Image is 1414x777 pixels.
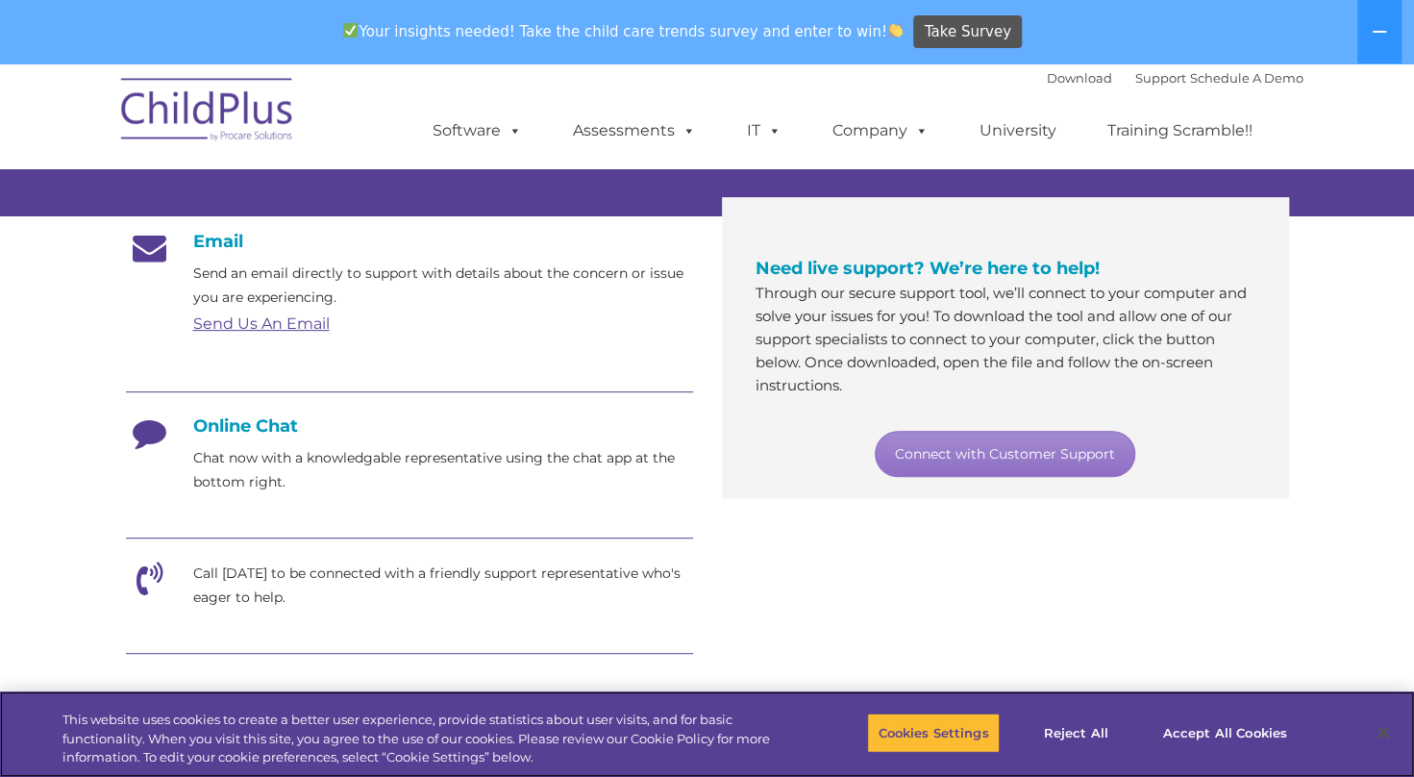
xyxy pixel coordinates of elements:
span: Take Survey [925,15,1011,49]
button: Cookies Settings [867,713,999,753]
p: Call [DATE] to be connected with a friendly support representative who's eager to help. [193,562,693,610]
a: Support [1135,70,1186,86]
span: Need live support? We’re here to help! [756,258,1100,279]
img: 👏 [888,23,903,38]
font: | [1047,70,1303,86]
h4: Email [126,231,693,252]
a: University [960,112,1076,150]
p: Send an email directly to support with details about the concern or issue you are experiencing. [193,262,693,310]
img: ✅ [343,23,358,38]
a: Take Survey [913,15,1022,49]
p: Through our secure support tool, we’ll connect to your computer and solve your issues for you! To... [756,282,1255,397]
a: Training Scramble!! [1088,112,1272,150]
p: Chat now with a knowledgable representative using the chat app at the bottom right. [193,446,693,494]
a: Send Us An Email [193,314,330,333]
button: Close [1362,712,1404,754]
h4: Online Chat [126,415,693,437]
a: Company [813,112,948,150]
button: Accept All Cookies [1153,713,1298,753]
a: Connect with Customer Support [875,431,1135,477]
a: Assessments [554,112,715,150]
a: Download [1047,70,1112,86]
a: IT [728,112,801,150]
a: Software [413,112,541,150]
div: This website uses cookies to create a better user experience, provide statistics about user visit... [62,711,778,767]
a: Schedule A Demo [1190,70,1303,86]
span: Your insights needed! Take the child care trends survey and enter to win! [335,13,911,50]
button: Reject All [1016,713,1136,753]
img: ChildPlus by Procare Solutions [112,64,304,161]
